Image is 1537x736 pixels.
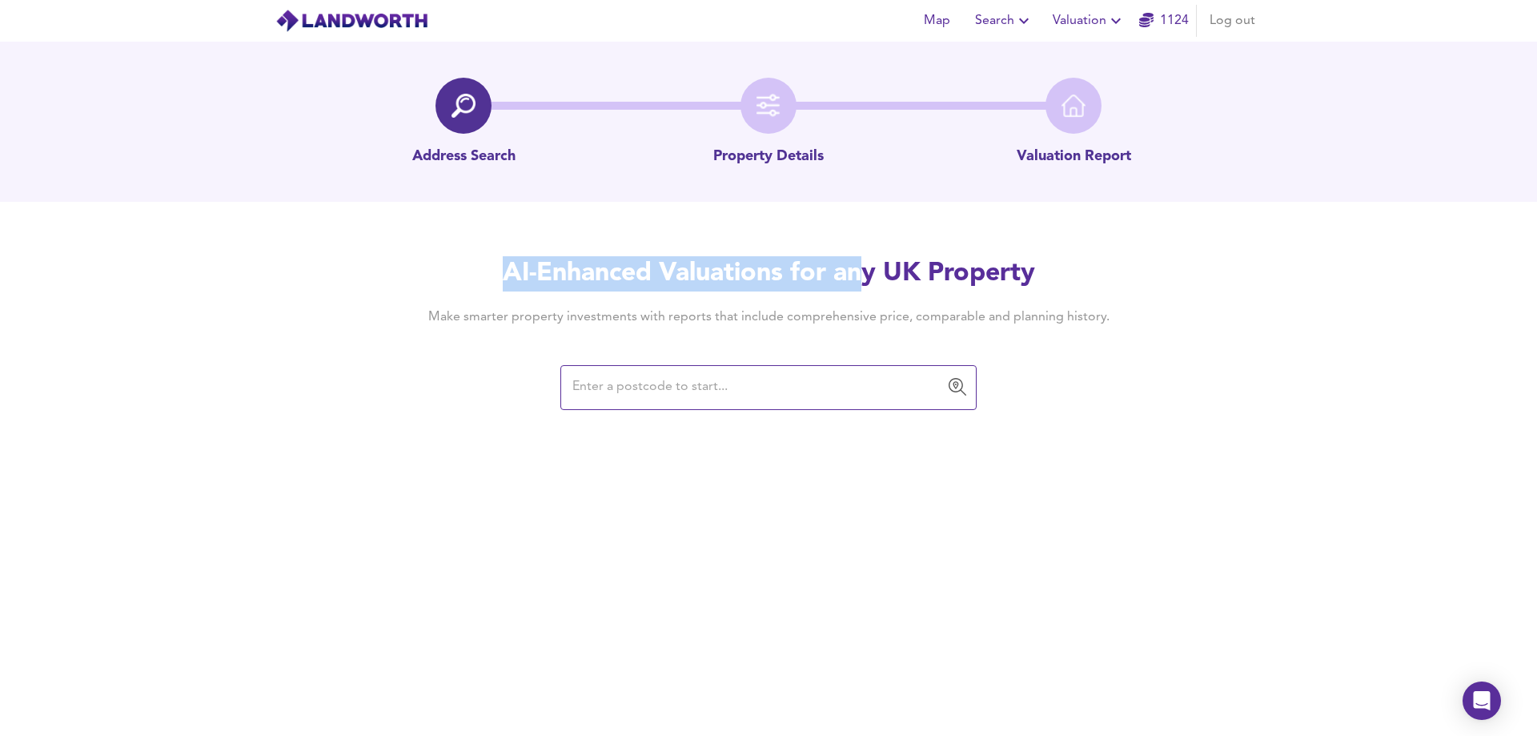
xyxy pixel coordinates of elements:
[969,5,1040,37] button: Search
[1139,10,1189,32] a: 1124
[403,308,1134,326] h4: Make smarter property investments with reports that include comprehensive price, comparable and p...
[412,147,516,167] p: Address Search
[1203,5,1262,37] button: Log out
[403,256,1134,292] h2: AI-Enhanced Valuations for any UK Property
[713,147,824,167] p: Property Details
[1210,10,1255,32] span: Log out
[1017,147,1131,167] p: Valuation Report
[1061,94,1086,118] img: home-icon
[1053,10,1126,32] span: Valuation
[756,94,781,118] img: filter-icon
[917,10,956,32] span: Map
[275,9,428,33] img: logo
[451,94,476,118] img: search-icon
[1046,5,1132,37] button: Valuation
[568,372,945,403] input: Enter a postcode to start...
[975,10,1033,32] span: Search
[1138,5,1190,37] button: 1124
[911,5,962,37] button: Map
[1463,682,1501,720] div: Open Intercom Messenger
